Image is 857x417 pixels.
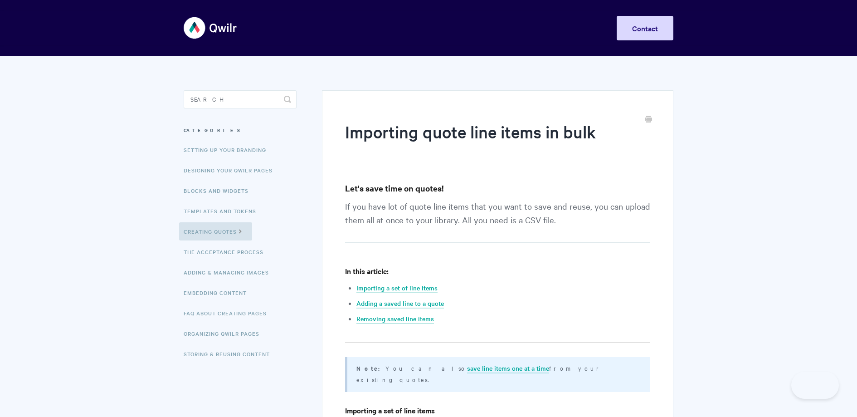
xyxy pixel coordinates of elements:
h3: Let's save time on quotes! [345,182,650,195]
iframe: Toggle Customer Support [791,372,839,399]
input: Search [184,90,297,108]
a: Templates and Tokens [184,202,263,220]
a: Adding a saved line to a quote [356,299,444,309]
a: The Acceptance Process [184,243,270,261]
a: Designing Your Qwilr Pages [184,161,279,179]
p: You can also from your existing quotes. [356,363,639,385]
a: Setting up your Branding [184,141,273,159]
p: If you have lot of quote line items that you want to save and reuse, you can upload them all at o... [345,199,650,243]
h3: Categories [184,122,297,138]
a: Adding & Managing Images [184,263,276,281]
a: Importing a set of line items [356,283,438,293]
a: FAQ About Creating Pages [184,304,273,322]
a: Organizing Qwilr Pages [184,324,266,343]
a: Removing saved line items [356,314,434,324]
a: Blocks and Widgets [184,182,255,200]
a: Storing & Reusing Content [184,345,277,363]
a: Contact [617,16,673,40]
a: save line items one at a time [467,363,549,373]
strong: Note: [356,364,385,373]
a: Embedding Content [184,284,253,302]
h1: Importing quote line items in bulk [345,120,637,159]
a: Print this Article [645,115,652,125]
h4: In this article: [345,265,650,277]
a: Creating Quotes [179,222,252,240]
h4: Importing a set of line items [345,405,650,416]
img: Qwilr Help Center [184,11,238,45]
